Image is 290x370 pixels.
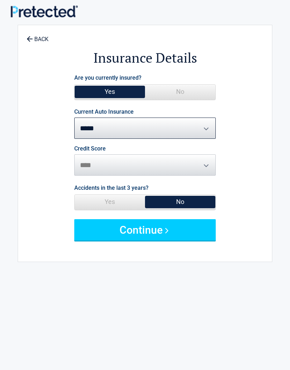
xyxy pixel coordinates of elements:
[74,73,141,82] label: Are you currently insured?
[145,195,215,209] span: No
[74,183,149,193] label: Accidents in the last 3 years?
[75,195,145,209] span: Yes
[25,30,50,42] a: BACK
[75,85,145,99] span: Yes
[22,49,268,67] h2: Insurance Details
[74,146,106,152] label: Credit Score
[74,109,134,115] label: Current Auto Insurance
[145,85,215,99] span: No
[11,5,78,17] img: Main Logo
[74,219,216,240] button: Continue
